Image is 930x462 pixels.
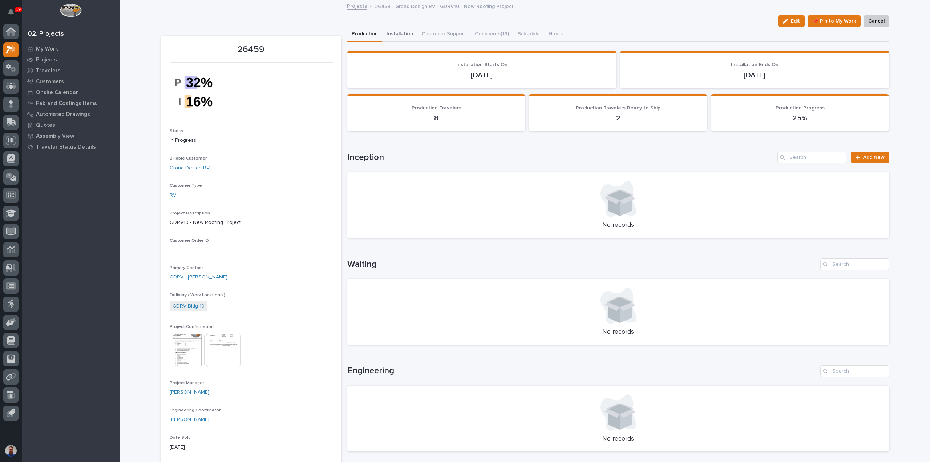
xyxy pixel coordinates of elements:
span: Date Sold [170,435,191,440]
span: Cancel [868,17,885,25]
span: Status [170,129,183,133]
button: Installation [382,27,417,42]
span: Project Description [170,211,210,216]
input: Search [777,152,846,163]
a: RV [170,192,176,199]
button: Edit [778,15,805,27]
p: - [170,246,333,254]
p: Customers [36,79,64,85]
button: Customer Support [417,27,470,42]
span: Edit [791,18,800,24]
a: GDRV Bldg 10 [173,302,205,310]
a: Grand Design RV [170,164,210,172]
button: Notifications [3,4,19,20]
img: 9LPo2G_l1rC6gV0chrFOBYV4mKbO91DL1dCcAF-CQlc [170,67,224,117]
span: 📌 Pin to My Work [812,17,856,25]
button: users-avatar [3,443,19,458]
p: Automated Drawings [36,111,90,118]
span: Engineering Coordinator [170,408,221,413]
a: Assembly View [22,130,120,141]
button: 📌 Pin to My Work [808,15,861,27]
p: [DATE] [629,71,881,80]
div: Notifications19 [9,9,19,20]
span: Billable Customer [170,156,207,161]
span: Production Travelers [412,105,461,111]
p: Projects [36,57,57,63]
button: Comments (16) [470,27,513,42]
span: Customer Order ID [170,238,209,243]
p: GDRV10 - New Roofing Project [170,219,333,226]
p: No records [356,221,881,229]
a: Customers [22,76,120,87]
a: GDRV - [PERSON_NAME] [170,273,227,281]
p: 8 [356,114,517,122]
a: Onsite Calendar [22,87,120,98]
p: Traveler Status Details [36,144,96,150]
h1: Engineering [347,366,817,376]
button: Schedule [513,27,544,42]
p: Quotes [36,122,55,129]
div: 02. Projects [28,30,64,38]
img: Workspace Logo [60,4,81,17]
h1: Inception [347,152,775,163]
p: Fab and Coatings Items [36,100,97,107]
span: Production Progress [776,105,825,111]
p: Assembly View [36,133,74,140]
p: Onsite Calendar [36,89,78,96]
p: In Progress [170,137,333,144]
span: Primary Contact [170,266,203,270]
a: Add New [851,152,889,163]
span: Customer Type [170,184,202,188]
span: Production Travelers Ready to Ship [576,105,660,111]
span: Project Manager [170,381,204,385]
span: Add New [863,155,885,160]
p: [DATE] [170,443,333,451]
p: My Work [36,46,58,52]
h1: Waiting [347,259,817,270]
a: Projects [22,54,120,65]
span: Installation Starts On [456,62,508,67]
p: No records [356,328,881,336]
a: Travelers [22,65,120,76]
p: Travelers [36,68,61,74]
input: Search [820,258,889,270]
a: Traveler Status Details [22,141,120,152]
a: My Work [22,43,120,54]
button: Hours [544,27,567,42]
a: [PERSON_NAME] [170,389,209,396]
span: Project Confirmation [170,325,214,329]
p: 2 [538,114,699,122]
p: 25% [720,114,881,122]
p: 19 [16,7,21,12]
p: No records [356,435,881,443]
a: Quotes [22,120,120,130]
span: Delivery / Work Location(s) [170,293,225,297]
a: Projects [347,1,367,10]
button: Cancel [864,15,889,27]
p: 26459 - Grand Design RV - GDRV10 - New Roofing Project [375,2,514,10]
a: Automated Drawings [22,109,120,120]
span: Installation Ends On [731,62,779,67]
input: Search [820,365,889,377]
button: Production [347,27,382,42]
p: 26459 [170,44,333,55]
p: [DATE] [356,71,608,80]
a: Fab and Coatings Items [22,98,120,109]
a: [PERSON_NAME] [170,416,209,423]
